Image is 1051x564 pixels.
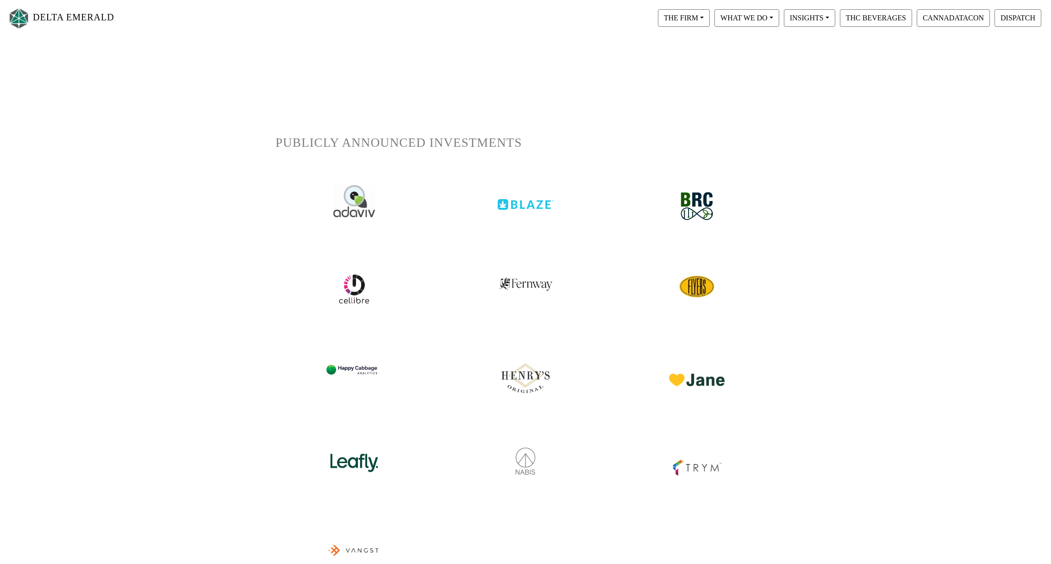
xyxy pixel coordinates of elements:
[326,438,382,476] img: leafly
[669,438,725,479] img: trym
[714,9,779,27] button: WHAT WE DO
[7,6,31,31] img: Logo
[917,9,990,27] button: CANNADATACON
[658,9,710,27] button: THE FIRM
[674,185,720,227] img: brc
[995,9,1041,27] button: DISPATCH
[669,351,725,386] img: jane
[678,268,715,305] img: cellibre
[784,9,835,27] button: INSIGHTS
[338,273,370,305] img: cellibre
[7,4,114,33] a: DELTA EMERALD
[498,185,553,210] img: blaze
[838,13,914,21] a: THC BEVERAGES
[992,13,1044,21] a: DISPATCH
[499,268,552,291] img: fernway
[498,351,553,397] img: henrys
[498,438,553,476] img: nabis
[914,13,992,21] a: CANNADATACON
[333,185,375,217] img: adaviv
[840,9,912,27] button: THC BEVERAGES
[326,351,382,384] img: hca
[275,135,776,150] h1: PUBLICLY ANNOUNCED INVESTMENTS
